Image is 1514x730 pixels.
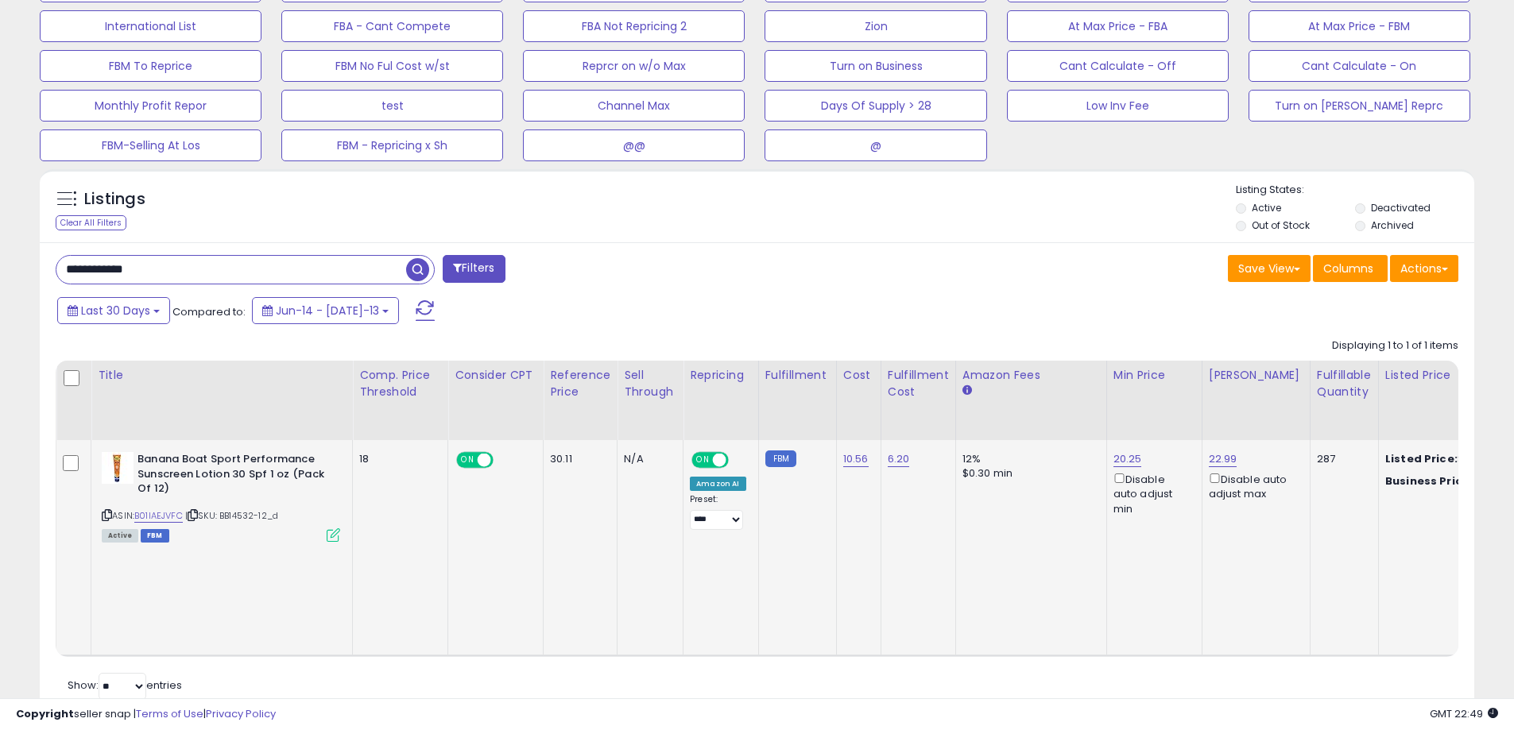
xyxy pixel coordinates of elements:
[888,367,949,400] div: Fulfillment Cost
[1249,50,1470,82] button: Cant Calculate - On
[1113,470,1190,516] div: Disable auto adjust min
[81,303,150,319] span: Last 30 Days
[1209,367,1303,384] div: [PERSON_NAME]
[765,50,986,82] button: Turn on Business
[1252,218,1310,232] label: Out of Stock
[172,304,246,319] span: Compared to:
[40,90,261,122] button: Monthly Profit Repor
[252,297,399,324] button: Jun-14 - [DATE]-13
[98,367,346,384] div: Title
[765,90,986,122] button: Days Of Supply > 28
[523,50,745,82] button: Reprcr on w/o Max
[1007,50,1229,82] button: Cant Calculate - Off
[1113,451,1142,467] a: 20.25
[690,367,751,384] div: Repricing
[765,10,986,42] button: Zion
[206,706,276,721] a: Privacy Policy
[16,706,74,721] strong: Copyright
[523,90,745,122] button: Channel Max
[134,509,183,523] a: B01IAEJVFC
[550,367,610,400] div: Reference Price
[137,452,331,500] b: Banana Boat Sport Performance Sunscreen Lotion 30 Spf 1 oz (Pack Of 12)
[523,10,745,42] button: FBA Not Repricing 2
[57,297,170,324] button: Last 30 Days
[1209,470,1298,501] div: Disable auto adjust max
[1313,255,1388,282] button: Columns
[1323,261,1373,276] span: Columns
[281,129,503,161] button: FBM - Repricing x Sh
[1007,90,1229,122] button: Low Inv Fee
[281,50,503,82] button: FBM No Ful Cost w/st
[185,509,278,522] span: | SKU: BB14532-12_d
[888,451,910,467] a: 6.20
[1317,452,1366,466] div: 287
[102,452,134,484] img: 41dv73wdiDL._SL40_.jpg
[1007,10,1229,42] button: At Max Price - FBA
[359,452,436,466] div: 18
[690,477,745,491] div: Amazon AI
[102,529,138,543] span: All listings currently available for purchase on Amazon
[1249,90,1470,122] button: Turn on [PERSON_NAME] Reprc
[443,255,505,283] button: Filters
[1385,451,1458,466] b: Listed Price:
[1371,201,1431,214] label: Deactivated
[281,10,503,42] button: FBA - Cant Compete
[1332,338,1458,353] div: Displaying 1 to 1 of 1 items
[141,529,169,543] span: FBM
[765,450,796,467] small: FBM
[962,466,1094,481] div: $0.30 min
[1252,201,1281,214] label: Active
[455,367,536,384] div: Consider CPT
[276,303,379,319] span: Jun-14 - [DATE]-13
[550,452,605,466] div: 30.11
[16,707,276,722] div: seller snap | |
[693,454,713,467] span: ON
[1430,706,1498,721] span: 2025-08-13 22:49 GMT
[1209,451,1237,467] a: 22.99
[40,129,261,161] button: FBM-Selling At Los
[491,454,517,467] span: OFF
[1249,10,1470,42] button: At Max Price - FBM
[962,384,972,398] small: Amazon Fees.
[68,678,182,693] span: Show: entries
[624,452,671,466] div: N/A
[84,188,145,211] h5: Listings
[962,452,1094,466] div: 12%
[102,452,340,540] div: ASIN:
[40,50,261,82] button: FBM To Reprice
[281,90,503,122] button: test
[1228,255,1311,282] button: Save View
[726,454,752,467] span: OFF
[56,215,126,230] div: Clear All Filters
[690,494,745,530] div: Preset:
[843,367,874,384] div: Cost
[765,367,830,384] div: Fulfillment
[962,367,1100,384] div: Amazon Fees
[458,454,478,467] span: ON
[1390,255,1458,282] button: Actions
[136,706,203,721] a: Terms of Use
[1371,218,1414,232] label: Archived
[1317,367,1372,400] div: Fulfillable Quantity
[1385,473,1473,489] b: Business Price:
[40,10,261,42] button: International List
[624,367,676,400] div: Sell Through
[1236,183,1474,198] p: Listing States:
[1113,367,1195,384] div: Min Price
[843,451,869,467] a: 10.56
[359,367,441,400] div: Comp. Price Threshold
[765,129,986,161] button: @
[523,129,745,161] button: @@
